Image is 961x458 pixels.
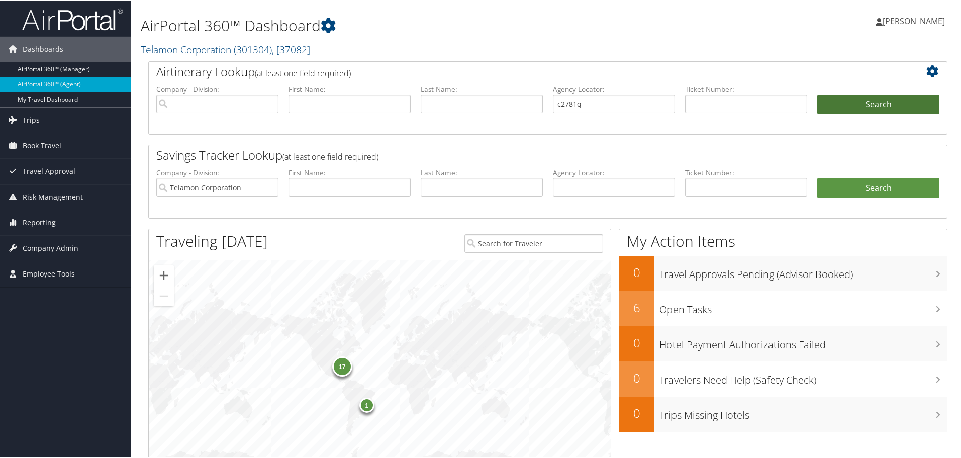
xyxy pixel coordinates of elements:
a: 0Hotel Payment Authorizations Failed [619,325,947,360]
a: 0Trips Missing Hotels [619,396,947,431]
span: ( 301304 ) [234,42,272,55]
span: Trips [23,107,40,132]
label: First Name: [289,167,411,177]
h3: Travel Approvals Pending (Advisor Booked) [659,261,947,281]
label: Agency Locator: [553,83,675,94]
a: 6Open Tasks [619,290,947,325]
label: Ticket Number: [685,167,807,177]
h3: Trips Missing Hotels [659,402,947,421]
div: 1 [359,397,374,412]
label: Last Name: [421,83,543,94]
label: Company - Division: [156,83,278,94]
input: search accounts [156,177,278,196]
img: airportal-logo.png [22,7,123,30]
span: Book Travel [23,132,61,157]
h3: Hotel Payment Authorizations Failed [659,332,947,351]
a: [PERSON_NAME] [876,5,955,35]
span: Dashboards [23,36,63,61]
span: Risk Management [23,184,83,209]
h2: Airtinerary Lookup [156,62,873,79]
label: Ticket Number: [685,83,807,94]
h3: Open Tasks [659,297,947,316]
label: Last Name: [421,167,543,177]
span: Company Admin [23,235,78,260]
h2: 6 [619,298,654,315]
h1: AirPortal 360™ Dashboard [141,14,684,35]
button: Search [817,94,939,114]
h2: Savings Tracker Lookup [156,146,873,163]
a: Search [817,177,939,197]
h1: My Action Items [619,230,947,251]
h2: 0 [619,404,654,421]
a: 0Travelers Need Help (Safety Check) [619,360,947,396]
h2: 0 [619,263,654,280]
span: Employee Tools [23,260,75,286]
input: Search for Traveler [464,233,603,252]
span: (at least one field required) [282,150,378,161]
span: , [ 37082 ] [272,42,310,55]
div: 17 [332,355,352,376]
h3: Travelers Need Help (Safety Check) [659,367,947,386]
span: Travel Approval [23,158,75,183]
label: Company - Division: [156,167,278,177]
a: Telamon Corporation [141,42,310,55]
h1: Traveling [DATE] [156,230,268,251]
button: Zoom out [154,285,174,305]
span: Reporting [23,209,56,234]
button: Zoom in [154,264,174,285]
a: 0Travel Approvals Pending (Advisor Booked) [619,255,947,290]
h2: 0 [619,369,654,386]
span: [PERSON_NAME] [883,15,945,26]
label: Agency Locator: [553,167,675,177]
h2: 0 [619,333,654,350]
label: First Name: [289,83,411,94]
span: (at least one field required) [255,67,351,78]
